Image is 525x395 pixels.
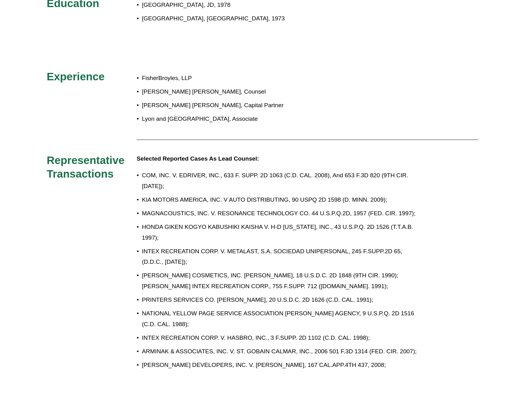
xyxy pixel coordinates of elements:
p: INTEX RECREATION CORP. V. HASBRO, INC., 3 F.SUPP. 2D 1102 (C.D. CAL. 1998); [142,333,424,343]
p: HONDA GIKEN KOGYO KABUSHIKI KAISHA V. H-D [US_STATE], INC., 43 U.S.P.Q. 2D 1526 (T.T.A.B. 1997); [142,222,424,243]
p: COM, INC. V. EDRIVER, INC., 633 F. SUPP. 2D 1063 (C.D. CAL. 2008), And 653 F.3D 820 (9TH CIR. [DA... [142,170,424,191]
p: ARMINAK & ASSOCIATES, INC. V. ST. GOBAIN CALMAR, INC., 2006 501 F.3D 1314 (FED. CIR. 2007); [142,346,424,357]
p: [PERSON_NAME] [PERSON_NAME], Capital Partner [142,100,424,111]
p: [GEOGRAPHIC_DATA], [GEOGRAPHIC_DATA], 1973 [142,13,424,24]
p: NATIONAL YELLOW PAGE SERVICE ASSOCIATION [PERSON_NAME] AGENCY, 9 U.S.P.Q. 2D 1516 (C.D. CAL. 1988); [142,308,424,330]
p: PRINTERS SERVICES CO. [PERSON_NAME], 20 U.S.D.C. 2D 1626 (C.D. CAL. 1991); [142,295,424,305]
span: Experience [47,70,105,82]
span: Representative Transactions [47,154,128,180]
p: Lyon and [GEOGRAPHIC_DATA], Associate [142,114,424,124]
p: KIA MOTORS AMERICA, INC. V AUTO DISTRIBUTING, 90 USPQ 2D 1598 (D. MINN. 2009); [142,195,424,205]
p: [PERSON_NAME] COSMETICS, INC. [PERSON_NAME], 18 U.S.D.C. 2D 1848 (9TH CIR. 1990); [PERSON_NAME] I... [142,270,424,292]
p: INTEX RECREATION CORP. V. METALAST, S.A. SOCIEDAD UNIPERSONAL, 245 F.SUPP.2D 65, (D.D.C., [DATE]); [142,246,424,267]
p: MAGNACOUSTICS, INC. V. RESONANCE TECHNOLOGY CO. 44 U.S.P.Q.2D, 1957 (FED. CIR. 1997); [142,208,424,219]
p: [PERSON_NAME] [PERSON_NAME], Counsel [142,86,424,97]
p: FisherBroyles, LLP [142,73,424,84]
p: [PERSON_NAME] DEVELOPERS, INC. V. [PERSON_NAME], 167 CAL.APP.4TH 437, 2008; [142,360,424,371]
strong: Selected Reported Cases As Lead Counsel: [137,155,259,162]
